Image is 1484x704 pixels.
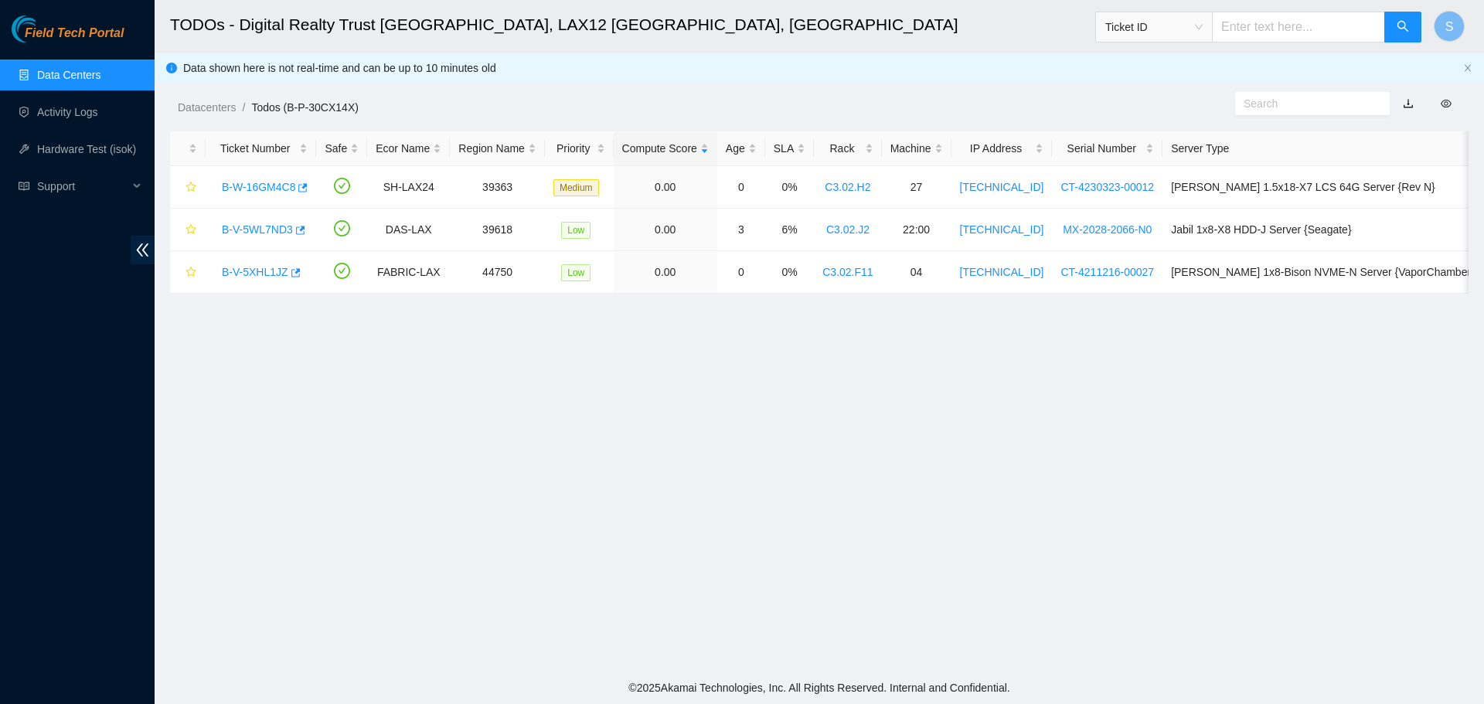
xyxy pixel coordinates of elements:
td: FABRIC-LAX [367,251,450,294]
span: double-left [131,236,155,264]
span: star [185,224,196,236]
a: CT-4230323-00012 [1060,181,1154,193]
button: download [1391,91,1425,116]
span: star [185,182,196,194]
button: star [179,260,197,284]
a: [TECHNICAL_ID] [960,223,1044,236]
a: C3.02.J2 [826,223,870,236]
a: Activity Logs [37,106,98,118]
button: star [179,175,197,199]
td: DAS-LAX [367,209,450,251]
td: SH-LAX24 [367,166,450,209]
span: read [19,181,29,192]
td: 3 [717,209,765,251]
a: C3.02.F11 [822,266,873,278]
a: B-W-16GM4C8 [222,181,295,193]
a: MX-2028-2066-N0 [1063,223,1152,236]
td: 0.00 [614,209,717,251]
a: Todos (B-P-30CX14X) [251,101,359,114]
a: B-V-5WL7ND3 [222,223,293,236]
a: Datacenters [178,101,236,114]
a: [TECHNICAL_ID] [960,266,1044,278]
span: search [1397,20,1409,35]
td: 0 [717,166,765,209]
span: Support [37,171,128,202]
button: S [1434,11,1465,42]
a: Hardware Test (isok) [37,143,136,155]
td: 04 [882,251,951,294]
td: 0% [765,166,814,209]
footer: © 2025 Akamai Technologies, Inc. All Rights Reserved. Internal and Confidential. [155,672,1484,704]
button: star [179,217,197,242]
td: 22:00 [882,209,951,251]
button: close [1463,63,1472,73]
a: [TECHNICAL_ID] [960,181,1044,193]
td: 0.00 [614,251,717,294]
a: B-V-5XHL1JZ [222,266,288,278]
a: Akamai TechnologiesField Tech Portal [12,28,124,48]
td: 44750 [450,251,545,294]
span: Low [561,264,591,281]
td: 0 [717,251,765,294]
button: search [1384,12,1421,43]
td: 39618 [450,209,545,251]
td: 27 [882,166,951,209]
span: check-circle [334,263,350,279]
td: 0.00 [614,166,717,209]
span: S [1445,17,1454,36]
span: Low [561,222,591,239]
td: 39363 [450,166,545,209]
input: Enter text here... [1212,12,1385,43]
span: check-circle [334,178,350,194]
span: check-circle [334,220,350,236]
a: C3.02.H2 [825,181,870,193]
a: download [1403,97,1414,110]
span: eye [1441,98,1452,109]
img: Akamai Technologies [12,15,78,43]
a: Data Centers [37,69,100,81]
span: star [185,267,196,279]
td: 0% [765,251,814,294]
td: 6% [765,209,814,251]
span: / [242,101,245,114]
span: Field Tech Portal [25,26,124,41]
span: Medium [553,179,599,196]
input: Search [1244,95,1369,112]
a: CT-4211216-00027 [1060,266,1154,278]
span: Ticket ID [1105,15,1203,39]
